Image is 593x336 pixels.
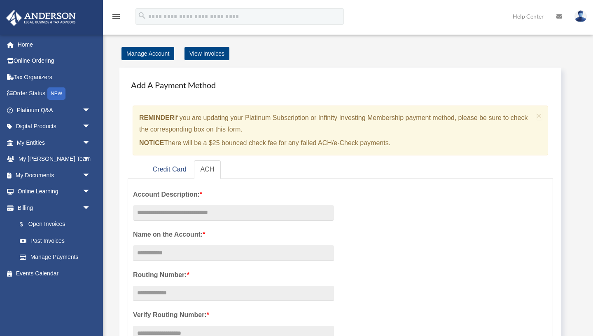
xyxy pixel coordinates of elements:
[6,36,103,53] a: Home
[138,11,147,20] i: search
[111,12,121,21] i: menu
[6,200,103,216] a: Billingarrow_drop_down
[82,102,99,119] span: arrow_drop_down
[6,183,103,200] a: Online Learningarrow_drop_down
[82,151,99,168] span: arrow_drop_down
[6,102,103,118] a: Platinum Q&Aarrow_drop_down
[133,229,334,240] label: Name on the Account:
[82,134,99,151] span: arrow_drop_down
[139,139,164,146] strong: NOTICE
[4,10,78,26] img: Anderson Advisors Platinum Portal
[12,216,103,233] a: $Open Invoices
[133,106,548,155] div: if you are updating your Platinum Subscription or Infinity Investing Membership payment method, p...
[6,118,103,135] a: Digital Productsarrow_drop_down
[12,249,99,266] a: Manage Payments
[82,200,99,216] span: arrow_drop_down
[184,47,229,60] a: View Invoices
[133,309,334,321] label: Verify Routing Number:
[574,10,587,22] img: User Pic
[139,137,533,149] p: There will be a $25 bounced check fee for any failed ACH/e-Check payments.
[6,85,103,102] a: Order StatusNEW
[537,111,542,120] button: Close
[121,47,174,60] a: Manage Account
[82,183,99,200] span: arrow_drop_down
[133,189,334,200] label: Account Description:
[6,265,103,282] a: Events Calendar
[6,167,103,183] a: My Documentsarrow_drop_down
[194,160,221,179] a: ACH
[6,53,103,69] a: Online Ordering
[6,134,103,151] a: My Entitiesarrow_drop_down
[139,114,174,121] strong: REMINDER
[133,269,334,281] label: Routing Number:
[82,167,99,184] span: arrow_drop_down
[537,111,542,120] span: ×
[128,76,553,94] h4: Add A Payment Method
[6,151,103,167] a: My [PERSON_NAME] Teamarrow_drop_down
[146,160,193,179] a: Credit Card
[111,14,121,21] a: menu
[6,69,103,85] a: Tax Organizers
[12,233,103,249] a: Past Invoices
[24,219,28,230] span: $
[82,118,99,135] span: arrow_drop_down
[47,87,65,100] div: NEW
